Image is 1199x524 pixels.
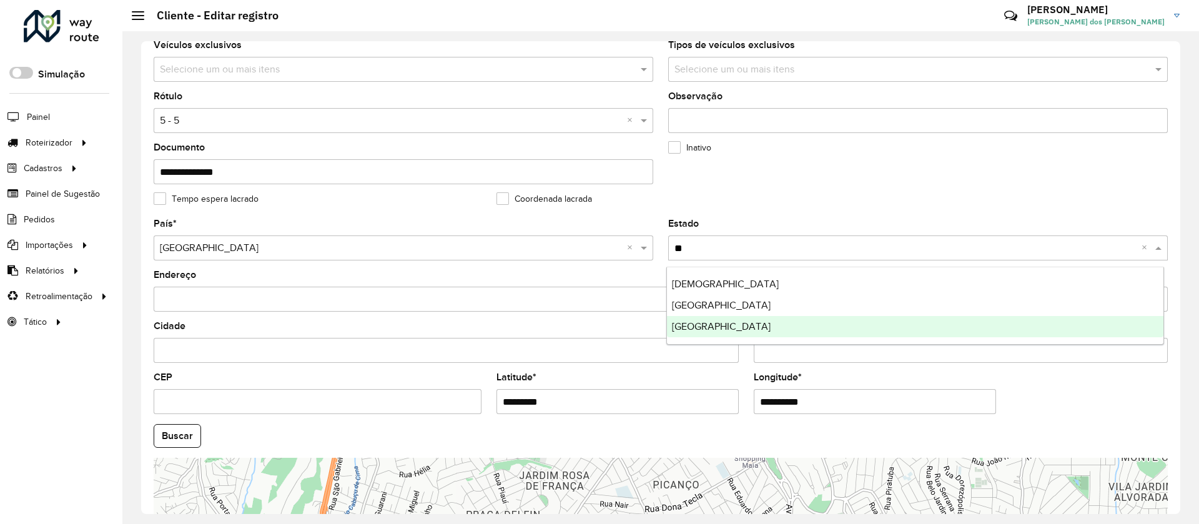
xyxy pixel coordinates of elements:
h3: [PERSON_NAME] [1027,4,1165,16]
span: Retroalimentação [26,290,92,303]
span: Painel de Sugestão [26,187,100,200]
span: Painel [27,111,50,124]
a: Contato Rápido [997,2,1024,29]
label: Tempo espera lacrado [154,192,259,205]
label: Tipos de veículos exclusivos [668,37,795,52]
span: [GEOGRAPHIC_DATA] [672,300,771,310]
label: Simulação [38,67,85,82]
span: [GEOGRAPHIC_DATA] [672,321,771,332]
label: Longitude [754,370,802,385]
label: Documento [154,140,205,155]
label: Rótulo [154,89,182,104]
span: [DEMOGRAPHIC_DATA] [672,279,779,289]
label: País [154,216,177,231]
label: Inativo [668,141,711,154]
h2: Cliente - Editar registro [144,9,279,22]
label: Veículos exclusivos [154,37,242,52]
label: Estado [668,216,699,231]
span: Cadastros [24,162,62,175]
span: Clear all [627,240,638,255]
span: Importações [26,239,73,252]
button: Buscar [154,424,201,448]
label: Cidade [154,319,185,334]
label: Latitude [496,370,536,385]
span: Roteirizador [26,136,72,149]
span: Pedidos [24,213,55,226]
label: Observação [668,89,723,104]
span: Clear all [1142,240,1152,255]
span: Tático [24,315,47,329]
label: Endereço [154,267,196,282]
label: CEP [154,370,172,385]
span: Relatórios [26,264,64,277]
span: Clear all [627,113,638,128]
label: Coordenada lacrada [496,192,592,205]
span: [PERSON_NAME] dos [PERSON_NAME] [1027,16,1165,27]
ng-dropdown-panel: Options list [666,267,1164,345]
